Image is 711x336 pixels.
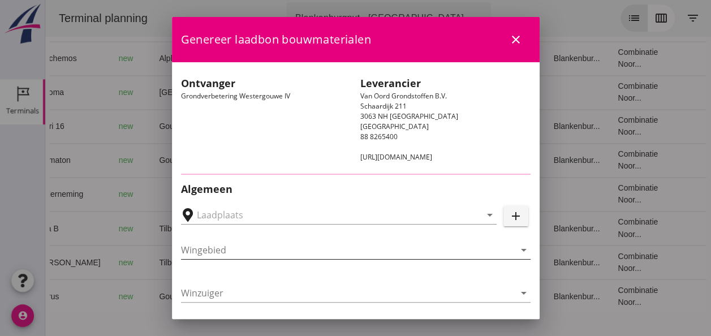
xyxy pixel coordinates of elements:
[563,109,634,143] td: Combinatie Noor...
[413,279,499,313] td: 18
[499,143,564,177] td: Blankenbur...
[238,41,300,75] td: 387
[641,11,654,25] i: filter_list
[563,245,634,279] td: Combinatie Noor...
[356,75,413,109] td: Filling sand
[181,284,515,302] input: Winzuiger
[499,211,564,245] td: Blankenbur...
[143,224,150,232] i: directions_boat
[413,211,499,245] td: 18
[413,177,499,211] td: 18
[563,177,634,211] td: Combinatie Noor...
[172,17,540,62] div: Genereer laadbon bouwmaterialen
[142,292,150,300] i: directions_boat
[64,41,105,75] td: new
[181,241,515,259] input: Wingebied
[238,109,300,143] td: 1298
[509,33,523,46] i: close
[64,109,105,143] td: new
[260,89,269,96] small: m3
[413,41,499,75] td: 18
[563,211,634,245] td: Combinatie Noor...
[114,290,209,302] div: Gouda
[356,279,413,313] td: Ontzilt oph.zan...
[356,143,413,177] td: Ontzilt oph.zan...
[181,182,531,197] h2: Algemeen
[563,41,634,75] td: Combinatie Noor...
[356,211,413,245] td: Filling sand
[114,53,209,64] div: Alphen aan den Rijn
[356,245,413,279] td: Filling sand
[499,109,564,143] td: Blankenbur...
[563,279,634,313] td: Combinatie Noor...
[64,143,105,177] td: new
[64,75,105,109] td: new
[356,71,535,167] div: Van Oord Grondstoffen B.V. Schaardijk 211 3063 NH [GEOGRAPHIC_DATA] [GEOGRAPHIC_DATA] 88 8265400 ...
[181,76,351,91] h2: Ontvanger
[260,225,269,232] small: m3
[509,209,523,223] i: add
[238,177,300,211] td: 1231
[238,211,300,245] td: 541
[176,71,356,167] div: Grondverbetering Westergouwe IV
[114,222,209,234] div: Tilburg
[238,75,300,109] td: 994
[499,41,564,75] td: Blankenbur...
[238,143,300,177] td: 672
[142,156,150,164] i: directions_boat
[260,293,269,300] small: m3
[356,177,413,211] td: Ontzilt oph.zan...
[201,88,209,96] i: directions_boat
[563,143,634,177] td: Combinatie Noor...
[260,157,269,164] small: m3
[143,258,150,266] i: directions_boat
[250,11,419,25] div: Blankenburgput - [GEOGRAPHIC_DATA]
[197,206,465,224] input: Laadplaats
[114,120,209,132] div: Gouda
[114,154,209,166] div: Gouda
[517,286,531,300] i: arrow_drop_down
[189,54,197,62] i: directions_boat
[64,211,105,245] td: new
[425,11,439,25] i: arrow_drop_down
[260,259,269,266] small: m3
[356,41,413,75] td: Filling sand
[413,245,499,279] td: 18
[260,55,269,62] small: m3
[5,10,111,26] div: Terminal planning
[64,279,105,313] td: new
[413,75,499,109] td: 18
[582,11,596,25] i: list
[609,11,623,25] i: calendar_view_week
[499,279,564,313] td: Blankenbur...
[563,75,634,109] td: Combinatie Noor...
[64,245,105,279] td: new
[356,109,413,143] td: Ontzilt oph.zan...
[360,76,531,91] h2: Leverancier
[114,87,209,98] div: [GEOGRAPHIC_DATA]
[64,177,105,211] td: new
[413,143,499,177] td: 18
[238,245,300,279] td: 396
[142,122,150,130] i: directions_boat
[413,109,499,143] td: 18
[499,245,564,279] td: Blankenbur...
[238,279,300,313] td: 999
[517,243,531,257] i: arrow_drop_down
[114,256,209,268] div: Tilburg
[265,191,274,198] small: m3
[265,123,274,130] small: m3
[483,208,497,222] i: arrow_drop_down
